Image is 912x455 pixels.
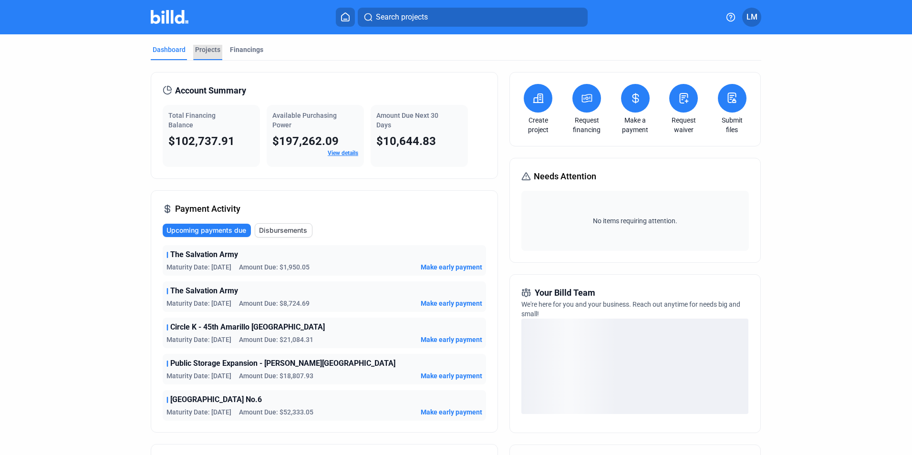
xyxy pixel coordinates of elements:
span: Needs Attention [534,170,596,183]
span: Payment Activity [175,202,240,216]
button: Disbursements [255,223,312,238]
span: Maturity Date: [DATE] [166,371,231,381]
span: Upcoming payments due [166,226,246,235]
span: Amount Due: $1,950.05 [239,262,310,272]
span: The Salvation Army [170,249,238,260]
span: Search projects [376,11,428,23]
a: Create project [521,115,555,134]
button: Make early payment [421,299,482,308]
span: Disbursements [259,226,307,235]
span: $197,262.09 [272,134,339,148]
span: Total Financing Balance [168,112,216,129]
span: $102,737.91 [168,134,235,148]
span: Amount Due: $8,724.69 [239,299,310,308]
a: View details [328,150,358,156]
span: Circle K - 45th Amarillo [GEOGRAPHIC_DATA] [170,321,325,333]
span: Maturity Date: [DATE] [166,299,231,308]
span: The Salvation Army [170,285,238,297]
img: Billd Company Logo [151,10,188,24]
a: Submit files [715,115,749,134]
button: Search projects [358,8,588,27]
a: Request financing [570,115,603,134]
span: No items requiring attention. [525,216,745,226]
span: [GEOGRAPHIC_DATA] No.6 [170,394,262,405]
span: Public Storage Expansion - [PERSON_NAME][GEOGRAPHIC_DATA] [170,358,395,369]
div: Projects [195,45,220,54]
span: Maturity Date: [DATE] [166,335,231,344]
button: LM [742,8,761,27]
button: Upcoming payments due [163,224,251,237]
span: Maturity Date: [DATE] [166,407,231,417]
button: Make early payment [421,371,482,381]
a: Make a payment [619,115,652,134]
span: Amount Due: $18,807.93 [239,371,313,381]
span: Amount Due: $21,084.31 [239,335,313,344]
span: Your Billd Team [535,286,595,300]
span: We're here for you and your business. Reach out anytime for needs big and small! [521,300,740,318]
button: Make early payment [421,335,482,344]
span: $10,644.83 [376,134,436,148]
a: Request waiver [667,115,700,134]
div: Dashboard [153,45,186,54]
span: Account Summary [175,84,246,97]
button: Make early payment [421,407,482,417]
button: Make early payment [421,262,482,272]
div: loading [521,319,748,414]
span: Maturity Date: [DATE] [166,262,231,272]
span: Amount Due: $52,333.05 [239,407,313,417]
span: Available Purchasing Power [272,112,337,129]
span: Amount Due Next 30 Days [376,112,438,129]
div: Financings [230,45,263,54]
span: LM [746,11,757,23]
